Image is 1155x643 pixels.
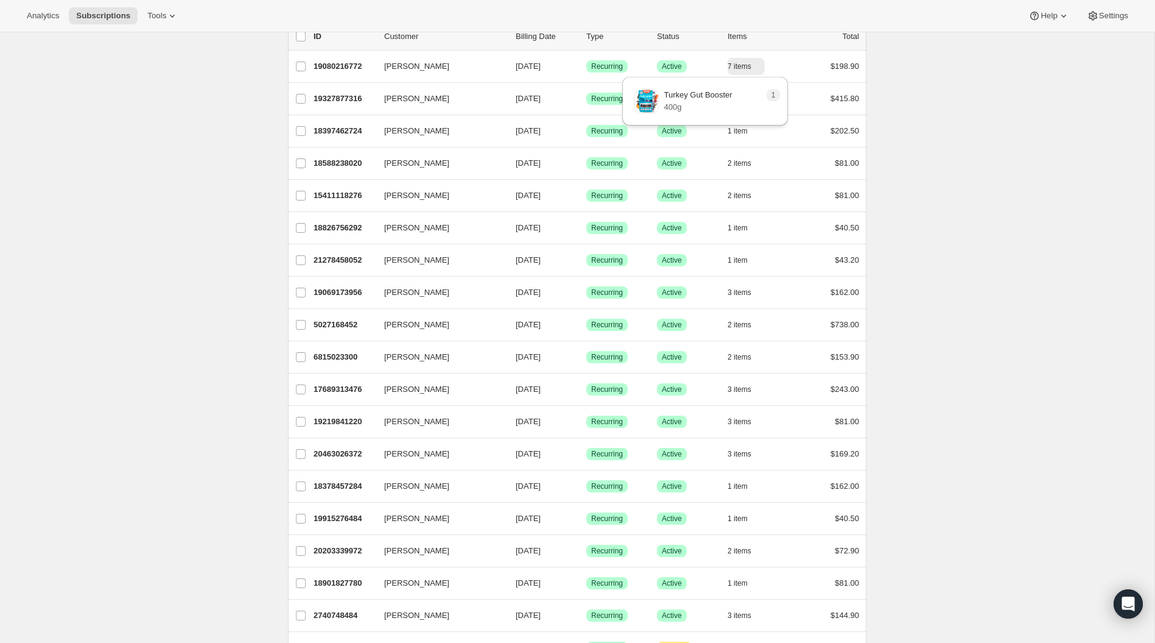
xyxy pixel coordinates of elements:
[835,417,859,426] span: $81.00
[314,157,374,169] p: 18588238020
[384,222,449,234] span: [PERSON_NAME]
[728,252,761,269] button: 1 item
[377,380,499,399] button: [PERSON_NAME]
[591,514,623,524] span: Recurring
[728,449,751,459] span: 3 items
[516,62,541,71] span: [DATE]
[728,478,761,495] button: 1 item
[728,446,765,463] button: 3 items
[835,191,859,200] span: $81.00
[591,449,623,459] span: Recurring
[516,546,541,555] span: [DATE]
[843,30,859,43] p: Total
[664,101,732,113] p: 400g
[384,383,449,396] span: [PERSON_NAME]
[384,286,449,299] span: [PERSON_NAME]
[377,444,499,464] button: [PERSON_NAME]
[314,155,859,172] div: 18588238020[PERSON_NAME][DATE]SuccessRecurringSuccessActive2 items$81.00
[516,481,541,491] span: [DATE]
[314,30,859,43] div: IDCustomerBilling DateTypeStatusItemsTotal
[1114,589,1143,619] div: Open Intercom Messenger
[377,347,499,367] button: [PERSON_NAME]
[384,319,449,331] span: [PERSON_NAME]
[384,448,449,460] span: [PERSON_NAME]
[591,288,623,297] span: Recurring
[728,349,765,366] button: 2 items
[314,93,374,105] p: 19327877316
[314,413,859,430] div: 19219841220[PERSON_NAME][DATE]SuccessRecurringSuccessActive3 items$81.00
[377,154,499,173] button: [PERSON_NAME]
[516,158,541,168] span: [DATE]
[384,60,449,73] span: [PERSON_NAME]
[516,223,541,232] span: [DATE]
[662,611,682,620] span: Active
[314,351,374,363] p: 6815023300
[314,480,374,492] p: 18378457284
[728,30,788,43] div: Items
[314,58,859,75] div: 19080216772[PERSON_NAME][DATE]SuccessRecurringSuccessActive7 items$198.90
[27,11,59,21] span: Analytics
[830,62,859,71] span: $198.90
[377,574,499,593] button: [PERSON_NAME]
[728,578,748,588] span: 1 item
[591,94,623,104] span: Recurring
[377,412,499,432] button: [PERSON_NAME]
[516,320,541,329] span: [DATE]
[728,288,751,297] span: 3 items
[728,316,765,333] button: 2 items
[516,514,541,523] span: [DATE]
[830,288,859,297] span: $162.00
[516,94,541,103] span: [DATE]
[835,578,859,588] span: $81.00
[384,480,449,492] span: [PERSON_NAME]
[516,191,541,200] span: [DATE]
[314,187,859,204] div: 15411118276[PERSON_NAME][DATE]SuccessRecurringSuccessActive2 items$81.00
[516,30,577,43] p: Billing Date
[728,352,751,362] span: 2 items
[314,383,374,396] p: 17689313476
[314,577,374,589] p: 18901827780
[835,223,859,232] span: $40.50
[728,191,751,201] span: 2 items
[830,320,859,329] span: $738.00
[384,416,449,428] span: [PERSON_NAME]
[76,11,130,21] span: Subscriptions
[728,607,765,624] button: 3 items
[728,320,751,330] span: 2 items
[662,578,682,588] span: Active
[384,157,449,169] span: [PERSON_NAME]
[377,477,499,496] button: [PERSON_NAME]
[662,417,682,427] span: Active
[314,60,374,73] p: 19080216772
[591,578,623,588] span: Recurring
[377,186,499,205] button: [PERSON_NAME]
[516,449,541,458] span: [DATE]
[377,606,499,625] button: [PERSON_NAME]
[1021,7,1076,24] button: Help
[516,611,541,620] span: [DATE]
[728,413,765,430] button: 3 items
[830,94,859,103] span: $415.80
[140,7,186,24] button: Tools
[662,449,682,459] span: Active
[830,449,859,458] span: $169.20
[19,7,66,24] button: Analytics
[662,385,682,394] span: Active
[662,191,682,201] span: Active
[728,481,748,491] span: 1 item
[830,385,859,394] span: $243.00
[377,89,499,108] button: [PERSON_NAME]
[384,351,449,363] span: [PERSON_NAME]
[591,611,623,620] span: Recurring
[377,541,499,561] button: [PERSON_NAME]
[728,546,751,556] span: 2 items
[662,481,682,491] span: Active
[728,187,765,204] button: 2 items
[591,158,623,168] span: Recurring
[384,254,449,266] span: [PERSON_NAME]
[662,255,682,265] span: Active
[314,545,374,557] p: 20203339972
[314,349,859,366] div: 6815023300[PERSON_NAME][DATE]SuccessRecurringSuccessActive2 items$153.90
[591,255,623,265] span: Recurring
[314,609,374,622] p: 2740748484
